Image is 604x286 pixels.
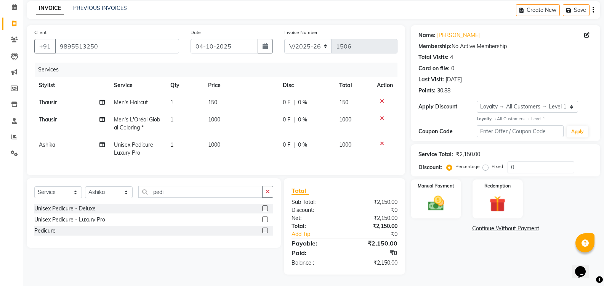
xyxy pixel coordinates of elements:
[35,63,403,77] div: Services
[450,53,453,61] div: 4
[166,77,203,94] th: Qty
[39,99,57,106] span: Thausir
[109,77,166,94] th: Service
[73,5,127,11] a: PREVIOUS INVOICES
[170,141,173,148] span: 1
[292,187,309,195] span: Total
[170,99,173,106] span: 1
[208,116,220,123] span: 1000
[34,227,56,235] div: Pedicure
[418,87,436,95] div: Points:
[563,4,590,16] button: Save
[293,116,295,124] span: |
[418,31,436,39] div: Name:
[344,206,403,214] div: ₹0
[283,141,290,149] span: 0 F
[203,77,279,94] th: Price
[354,230,403,238] div: ₹0
[445,76,462,84] div: [DATE]
[572,255,596,278] iframe: chat widget
[339,116,351,123] span: 1000
[286,214,344,222] div: Net:
[418,150,453,158] div: Service Total:
[412,225,599,233] a: Continue Without Payment
[208,99,217,106] span: 150
[484,194,511,214] img: _gift.svg
[339,141,351,148] span: 1000
[418,103,476,111] div: Apply Discount
[418,42,593,50] div: No Active Membership
[286,206,344,214] div: Discount:
[114,116,160,131] span: Men's L'Oréal Global Coloring *
[298,99,307,107] span: 0 %
[293,99,295,107] span: |
[418,128,476,136] div: Coupon Code
[286,259,344,267] div: Balance :
[298,116,307,124] span: 0 %
[286,230,354,238] a: Add Tip
[191,29,201,36] label: Date
[437,87,450,95] div: 30.88
[516,4,560,16] button: Create New
[55,39,179,53] input: Search by Name/Mobile/Email/Code
[335,77,372,94] th: Total
[344,198,403,206] div: ₹2,150.00
[492,163,503,170] label: Fixed
[36,2,64,15] a: INVOICE
[437,31,480,39] a: [PERSON_NAME]
[286,248,344,257] div: Paid:
[34,205,96,213] div: Unisex Pedicure - Deluxe
[278,77,335,94] th: Disc
[114,99,148,106] span: Men's Haircut
[34,29,46,36] label: Client
[455,163,480,170] label: Percentage
[286,198,344,206] div: Sub Total:
[423,194,449,213] img: _cash.svg
[286,239,344,248] div: Payable:
[39,116,57,123] span: Thausir
[418,42,452,50] div: Membership:
[34,216,105,224] div: Unisex Pedicure - Luxury Pro
[418,65,450,73] div: Card on file:
[34,39,56,53] button: +91
[283,116,290,124] span: 0 F
[418,76,444,84] div: Last Visit:
[339,99,348,106] span: 150
[344,214,403,222] div: ₹2,150.00
[484,183,511,189] label: Redemption
[418,53,449,61] div: Total Visits:
[418,163,442,171] div: Discount:
[298,141,307,149] span: 0 %
[372,77,397,94] th: Action
[344,222,403,230] div: ₹2,150.00
[456,150,480,158] div: ₹2,150.00
[284,29,317,36] label: Invoice Number
[138,186,263,198] input: Search or Scan
[293,141,295,149] span: |
[114,141,157,156] span: Unisex Pedicure - Luxury Pro
[208,141,220,148] span: 1000
[286,222,344,230] div: Total:
[451,65,454,73] div: 0
[344,259,403,267] div: ₹2,150.00
[344,239,403,248] div: ₹2,150.00
[39,141,55,148] span: Ashika
[418,183,454,189] label: Manual Payment
[283,99,290,107] span: 0 F
[34,77,109,94] th: Stylist
[170,116,173,123] span: 1
[567,126,588,137] button: Apply
[477,116,497,121] strong: Loyalty →
[477,116,593,122] div: All Customers → Level 1
[477,125,564,137] input: Enter Offer / Coupon Code
[344,248,403,257] div: ₹0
